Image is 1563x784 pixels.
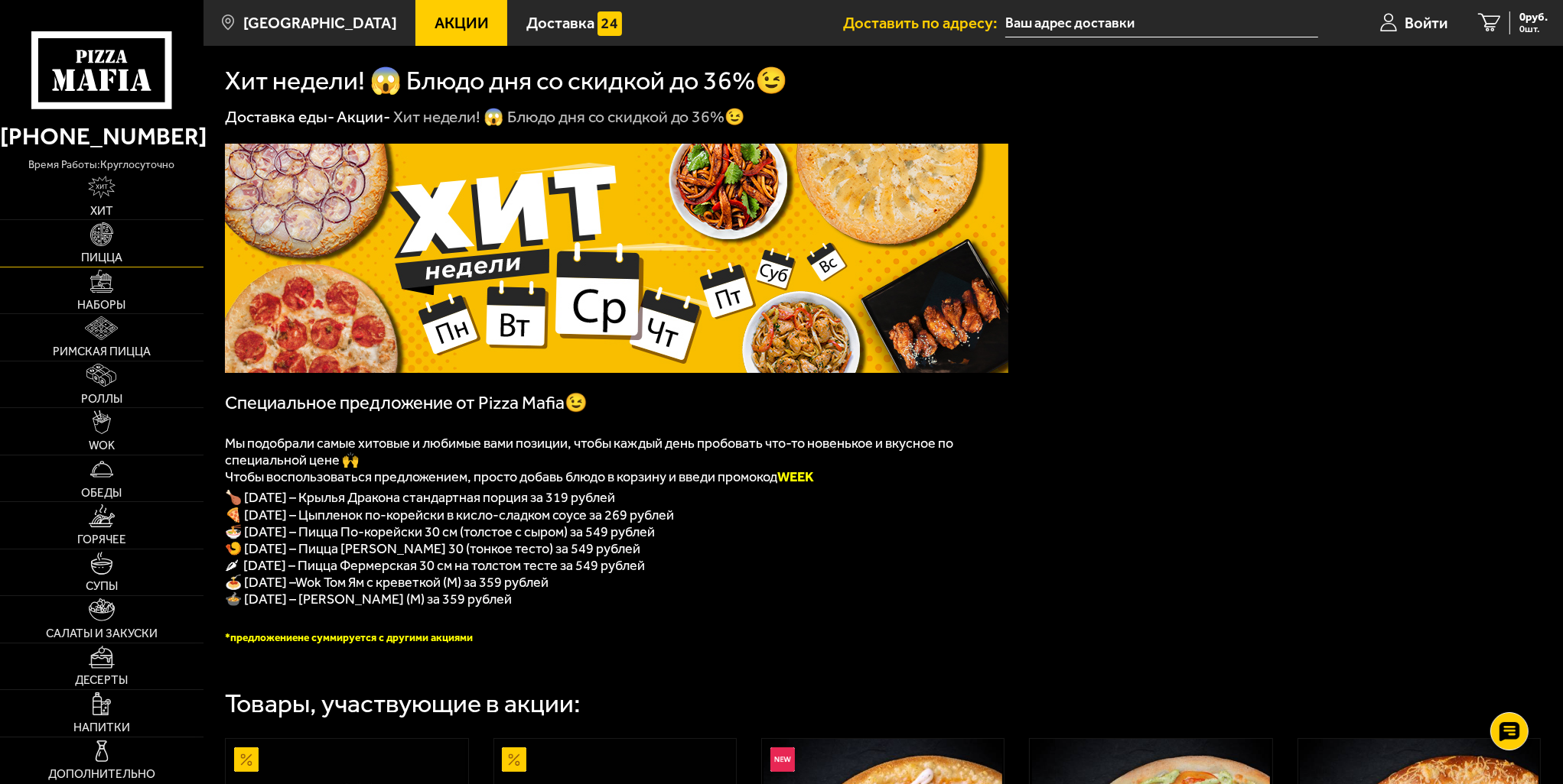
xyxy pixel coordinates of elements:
img: 15daf4d41897b9f0e9f617042186c801.svg [598,11,622,36]
span: 0 руб. [1519,11,1548,23]
div: Хит недели! 😱 Блюдо дня со скидкой до 36%😉 [393,106,745,128]
span: WOK [89,440,115,452]
a: Доставка еды- [225,107,334,126]
div: Товары, участвующие в акции: [225,691,581,717]
span: не суммируется с другими акциями [298,631,473,644]
span: Салаты и закуски [46,628,158,640]
span: Римская пицца [53,346,151,358]
span: 🍕 [DATE] – Цыпленок по-корейски в кисло-сладком соусе за 269 рублей [225,507,674,523]
span: Акции [435,15,489,31]
span: 0 шт. [1519,24,1548,34]
span: Обеды [81,488,122,499]
input: Ваш адрес доставки [1005,9,1318,37]
span: 🍲 [DATE] – [PERSON_NAME] (M) за 359 рублей [225,591,512,607]
span: Наборы [77,300,125,311]
span: 🌶 [DATE] – Пицца Фермерская 30 см на толстом тесте за 549 рублей [225,557,645,574]
span: Войти [1405,15,1447,31]
span: *предложение [225,631,298,644]
a: Акции- [337,107,390,126]
span: Дополнительно [48,769,155,780]
span: Пицца [81,252,122,264]
span: Доставить по адресу: [843,15,1005,31]
span: 🍤 [DATE] – Пицца [PERSON_NAME] 30 (тонкое тесто) за 549 рублей [225,540,640,557]
span: Хит [90,206,113,217]
span: Десерты [75,675,128,686]
span: Супы [86,581,118,592]
span: Мы подобрали самые хитовые и любимые вами позиции, чтобы каждый день пробовать что-то новенькое и... [225,435,953,468]
span: Чтобы воспользоваться предложением, просто добавь блюдо в корзину и введи промокод [225,468,814,485]
span: 🍜 [DATE] – Пицца По-корейски 30 см (толстое с сыром) за 549 рублей [225,523,655,540]
img: 1024x1024 [225,144,1008,373]
span: Напитки [73,722,130,734]
span: Горячее [77,534,126,546]
b: WEEK [777,468,814,485]
span: Wok Том Ям с креветкой (M) за 359 рублей [295,574,549,591]
img: Акционный [502,747,526,772]
span: Доставка [526,15,594,31]
span: 🍗 [DATE] – Крылья Дракона стандартная порция за 319 рублей [225,489,615,506]
span: [GEOGRAPHIC_DATA] [243,15,397,31]
span: 🍝 [DATE] – [225,574,295,591]
h1: Хит недели! 😱 Блюдо дня со скидкой до 36%😉 [225,68,787,94]
span: Специальное предложение от Pizza Mafia😉 [225,392,588,413]
img: Акционный [234,747,259,772]
img: Новинка [770,747,795,772]
span: Роллы [81,394,122,405]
